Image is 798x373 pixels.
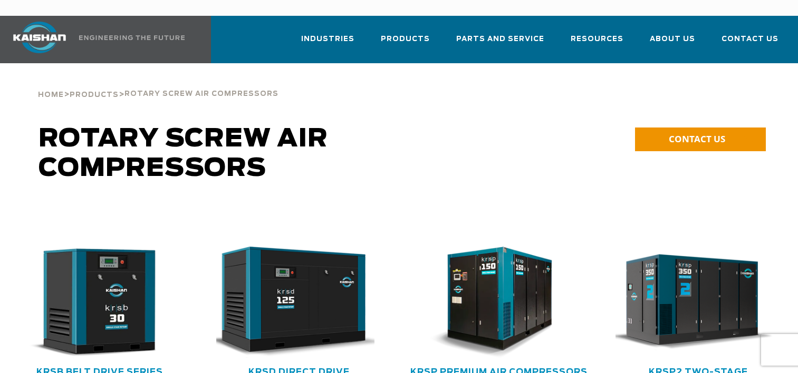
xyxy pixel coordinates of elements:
[635,127,766,151] a: CONTACT US
[571,33,623,45] span: Resources
[38,63,278,103] div: > >
[416,247,582,358] div: krsp150
[38,92,64,99] span: Home
[301,33,354,45] span: Industries
[408,247,574,358] img: krsp150
[381,25,430,61] a: Products
[38,90,64,99] a: Home
[216,247,382,358] div: krsd125
[39,126,328,181] span: Rotary Screw Air Compressors
[650,25,695,61] a: About Us
[70,90,119,99] a: Products
[669,133,725,145] span: CONTACT US
[124,91,278,97] span: Rotary Screw Air Compressors
[722,25,778,61] a: Contact Us
[650,33,695,45] span: About Us
[9,247,175,358] img: krsb30
[456,25,544,61] a: Parts and Service
[456,33,544,45] span: Parts and Service
[722,33,778,45] span: Contact Us
[79,35,185,40] img: Engineering the future
[17,247,182,358] div: krsb30
[208,247,374,358] img: krsd125
[381,33,430,45] span: Products
[301,25,354,61] a: Industries
[616,247,781,358] div: krsp350
[571,25,623,61] a: Resources
[608,247,774,358] img: krsp350
[70,92,119,99] span: Products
